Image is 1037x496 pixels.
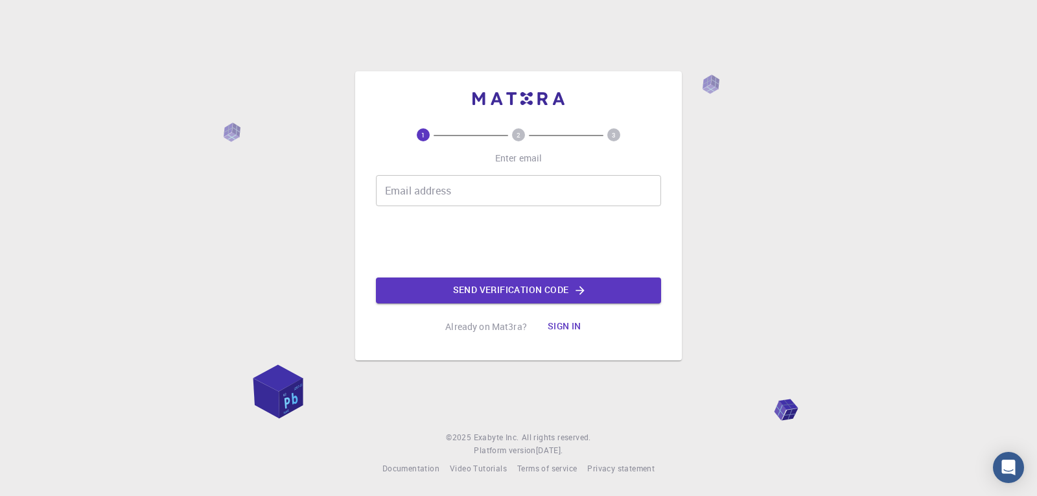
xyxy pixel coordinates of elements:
[450,462,507,475] a: Video Tutorials
[445,320,527,333] p: Already on Mat3ra?
[420,217,617,267] iframe: reCAPTCHA
[474,431,519,444] a: Exabyte Inc.
[421,130,425,139] text: 1
[587,463,655,473] span: Privacy statement
[517,463,577,473] span: Terms of service
[517,462,577,475] a: Terms of service
[993,452,1024,483] div: Open Intercom Messenger
[376,278,661,303] button: Send verification code
[474,444,535,457] span: Platform version
[474,432,519,442] span: Exabyte Inc.
[495,152,542,165] p: Enter email
[446,431,473,444] span: © 2025
[536,445,563,455] span: [DATE] .
[522,431,591,444] span: All rights reserved.
[450,463,507,473] span: Video Tutorials
[587,462,655,475] a: Privacy statement
[612,130,616,139] text: 3
[537,314,592,340] button: Sign in
[536,444,563,457] a: [DATE].
[382,462,439,475] a: Documentation
[382,463,439,473] span: Documentation
[517,130,520,139] text: 2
